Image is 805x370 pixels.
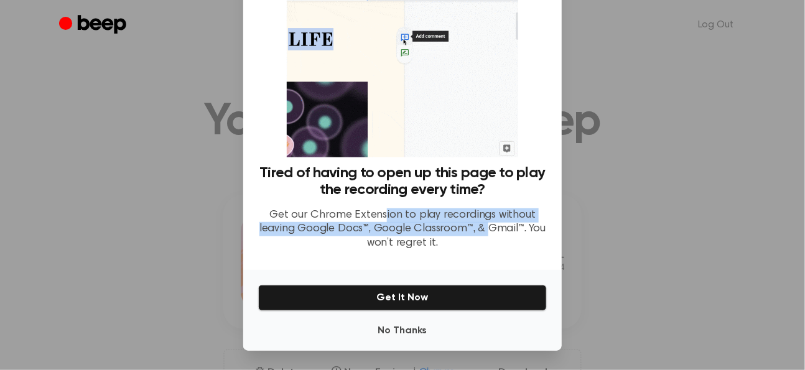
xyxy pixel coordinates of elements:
[258,318,547,343] button: No Thanks
[258,165,547,198] h3: Tired of having to open up this page to play the recording every time?
[258,285,547,311] button: Get It Now
[686,10,746,40] a: Log Out
[258,208,547,251] p: Get our Chrome Extension to play recordings without leaving Google Docs™, Google Classroom™, & Gm...
[59,13,129,37] a: Beep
